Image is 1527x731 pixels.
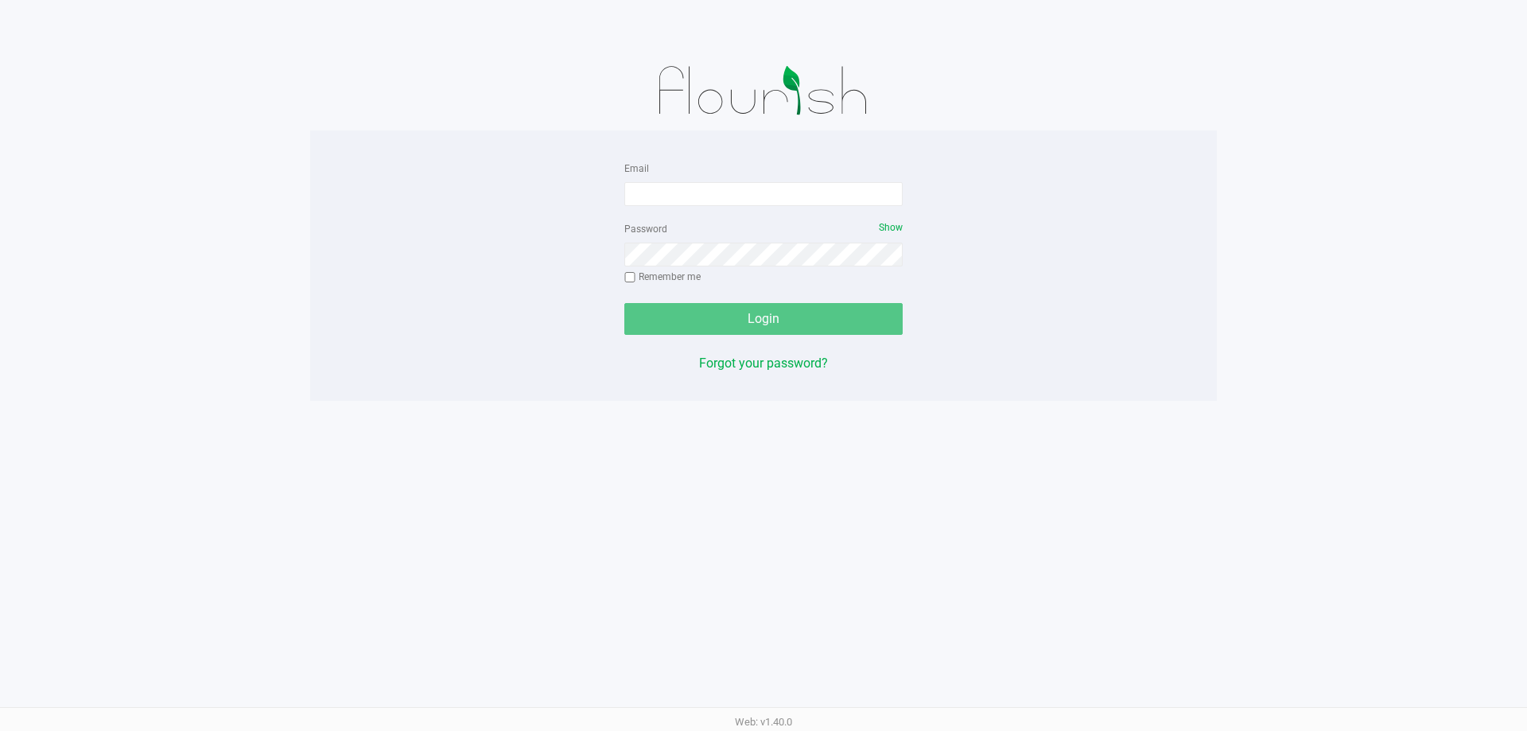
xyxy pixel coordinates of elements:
label: Password [624,222,667,236]
span: Show [879,222,903,233]
input: Remember me [624,272,635,283]
span: Web: v1.40.0 [735,716,792,728]
button: Forgot your password? [699,354,828,373]
label: Email [624,161,649,176]
label: Remember me [624,270,701,284]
